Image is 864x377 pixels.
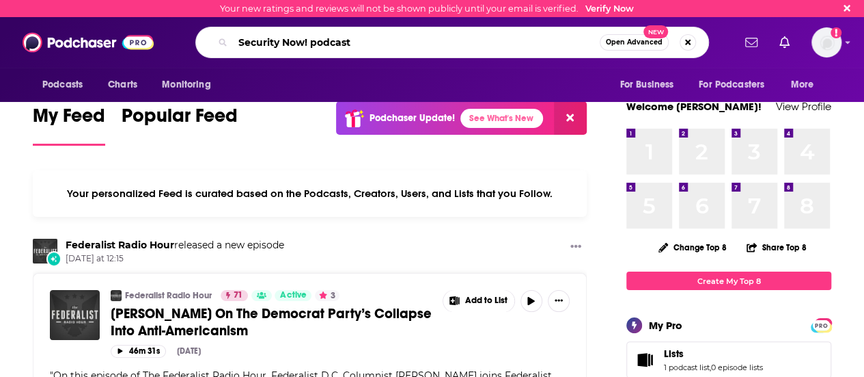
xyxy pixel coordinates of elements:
a: My Feed [33,104,105,146]
a: Create My Top 8 [626,272,831,290]
span: My Feed [33,104,105,135]
button: Show More Button [443,290,514,312]
a: Lists [631,350,658,369]
span: Logged in as jbarbour [811,27,841,57]
span: For Podcasters [699,75,764,94]
span: PRO [813,320,829,330]
div: My Pro [649,319,682,332]
span: Active [280,289,306,302]
a: Federalist Radio Hour [125,290,212,301]
button: 3 [315,290,339,301]
svg: Email not verified [831,27,841,38]
button: Show More Button [565,239,587,256]
a: Active [275,290,311,301]
span: [DATE] at 12:15 [66,253,284,265]
a: 0 episode lists [711,363,763,372]
span: Monitoring [162,75,210,94]
img: Federalist Radio Hour [111,290,122,301]
button: open menu [610,72,691,98]
a: Lists [664,348,763,360]
img: User Profile [811,27,841,57]
span: Popular Feed [122,104,238,135]
button: Show profile menu [811,27,841,57]
a: 1 podcast list [664,363,710,372]
a: 71 [221,290,248,301]
span: [PERSON_NAME] On The Democrat Party’s Collapse Into Anti-Americanism [111,305,432,339]
button: open menu [33,72,100,98]
a: [PERSON_NAME] On The Democrat Party’s Collapse Into Anti-Americanism [111,305,433,339]
a: Show notifications dropdown [740,31,763,54]
a: Popular Feed [122,104,238,146]
button: Open AdvancedNew [600,34,669,51]
button: open menu [690,72,784,98]
span: Open Advanced [606,39,663,46]
a: Show notifications dropdown [774,31,795,54]
button: Show More Button [548,290,570,312]
a: PRO [813,320,829,330]
img: Federalist Radio Hour [33,239,57,263]
span: Podcasts [42,75,83,94]
button: 46m 31s [111,345,166,358]
a: Welcome [PERSON_NAME]! [626,100,762,113]
span: Charts [108,75,137,94]
a: Verify Now [585,3,634,14]
a: Federalist Radio Hour [66,239,174,251]
p: Podchaser Update! [370,112,455,124]
a: Charts [99,72,145,98]
button: open menu [781,72,831,98]
span: , [710,363,711,372]
span: Lists [664,348,684,360]
button: Share Top 8 [746,234,807,261]
span: More [791,75,814,94]
img: Podchaser - Follow, Share and Rate Podcasts [23,29,154,55]
a: View Profile [776,100,831,113]
input: Search podcasts, credits, & more... [233,31,600,53]
a: See What's New [460,109,543,128]
div: Your personalized Feed is curated based on the Podcasts, Creators, Users, and Lists that you Follow. [33,170,587,217]
span: New [643,25,668,38]
h3: released a new episode [66,239,284,252]
div: [DATE] [177,346,201,356]
button: Change Top 8 [650,239,735,256]
button: open menu [152,72,228,98]
div: Your new ratings and reviews will not be shown publicly until your email is verified. [220,3,634,14]
div: Search podcasts, credits, & more... [195,27,709,58]
span: For Business [619,75,673,94]
span: 71 [234,289,242,302]
div: New Episode [46,251,61,266]
span: Add to List [465,296,507,306]
img: Eddie Scarry On The Democrat Party’s Collapse Into Anti-Americanism [50,290,100,340]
